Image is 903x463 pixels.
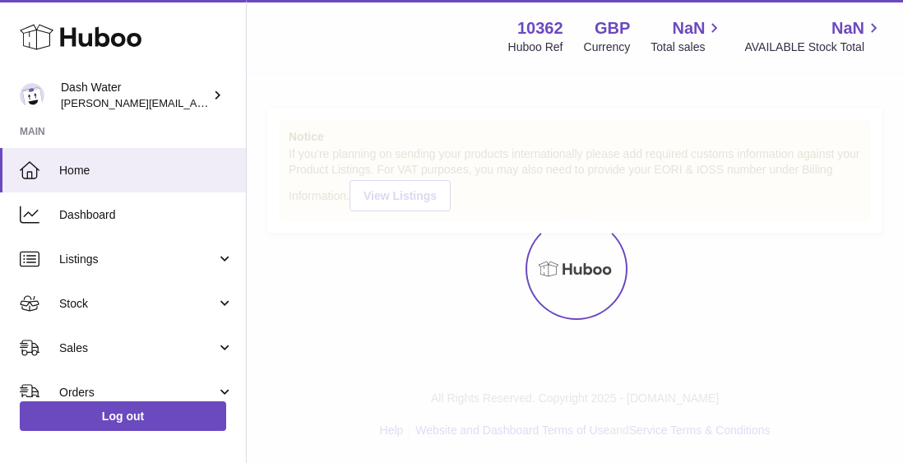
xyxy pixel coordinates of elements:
span: Dashboard [59,207,234,223]
a: NaN AVAILABLE Stock Total [744,17,883,55]
span: Orders [59,385,216,400]
span: Stock [59,296,216,312]
span: [PERSON_NAME][EMAIL_ADDRESS][DOMAIN_NAME] [61,96,330,109]
span: Sales [59,340,216,356]
span: NaN [831,17,864,39]
div: Huboo Ref [508,39,563,55]
span: Home [59,163,234,178]
strong: 10362 [517,17,563,39]
strong: GBP [595,17,630,39]
a: NaN Total sales [651,17,724,55]
a: Log out [20,401,226,431]
div: Dash Water [61,80,209,111]
span: AVAILABLE Stock Total [744,39,883,55]
span: Total sales [651,39,724,55]
img: james@dash-water.com [20,83,44,108]
div: Currency [584,39,631,55]
span: Listings [59,252,216,267]
span: NaN [672,17,705,39]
